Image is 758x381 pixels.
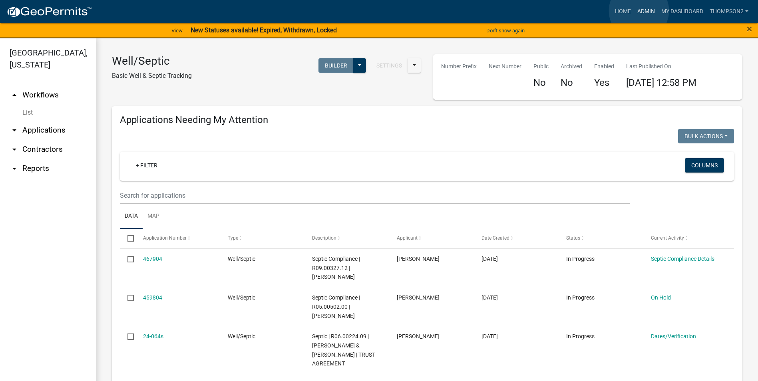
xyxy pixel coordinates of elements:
i: arrow_drop_down [10,164,19,173]
datatable-header-cell: Application Number [135,229,220,248]
p: Number Prefix [441,62,477,71]
a: Home [612,4,634,19]
span: Applicant [397,235,418,241]
span: Well/Septic [228,294,255,301]
h4: No [533,77,549,89]
span: In Progress [566,294,595,301]
span: × [747,23,752,34]
a: My Dashboard [658,4,706,19]
h4: Applications Needing My Attention [120,114,734,126]
span: Status [566,235,580,241]
a: On Hold [651,294,671,301]
p: Archived [561,62,582,71]
button: Close [747,24,752,34]
p: Basic Well & Septic Tracking [112,71,192,81]
span: 02/25/2025 [481,333,498,339]
h4: No [561,77,582,89]
button: Bulk Actions [678,129,734,143]
input: Search for applications [120,187,630,204]
span: Septic Compliance | R09.00327.12 | BARRY A BRESEE [312,256,360,280]
span: Darrin [397,256,440,262]
a: View [168,24,186,37]
datatable-header-cell: Description [304,229,389,248]
a: Map [143,204,164,229]
span: In Progress [566,333,595,339]
p: Last Published On [626,62,696,71]
span: Darrin [397,333,440,339]
datatable-header-cell: Date Created [474,229,559,248]
span: Application Number [143,235,187,241]
a: 459804 [143,294,162,301]
p: Public [533,62,549,71]
span: 08/22/2025 [481,256,498,262]
i: arrow_drop_down [10,145,19,154]
button: Don't show again [483,24,528,37]
a: Data [120,204,143,229]
span: Septic | R06.00224.09 | STAMSCHROR,JACK & CYNTHIA | TRUST AGREEMENT [312,333,375,367]
a: 467904 [143,256,162,262]
datatable-header-cell: Applicant [389,229,474,248]
a: + Filter [129,158,164,173]
button: Builder [318,58,354,73]
h3: Well/Septic [112,54,192,68]
h4: Yes [594,77,614,89]
a: Septic Compliance Details [651,256,714,262]
span: Date Created [481,235,509,241]
button: Columns [685,158,724,173]
a: Dates/Verification [651,333,696,339]
a: 24-064s [143,333,163,339]
span: Current Activity [651,235,684,241]
datatable-header-cell: Status [559,229,643,248]
span: Well/Septic [228,333,255,339]
p: Next Number [489,62,521,71]
button: Settings [370,58,408,73]
span: Description [312,235,336,241]
span: In Progress [566,256,595,262]
a: Admin [634,4,658,19]
a: Thompson2 [706,4,752,19]
datatable-header-cell: Current Activity [643,229,728,248]
span: 08/06/2025 [481,294,498,301]
span: [DATE] 12:58 PM [626,77,696,88]
p: Enabled [594,62,614,71]
datatable-header-cell: Select [120,229,135,248]
datatable-header-cell: Type [220,229,304,248]
i: arrow_drop_down [10,125,19,135]
span: Darrin [397,294,440,301]
span: Type [228,235,238,241]
strong: New Statuses available! Expired, Withdrawn, Locked [191,26,337,34]
span: Septic Compliance | R05.00502.00 | GINA MARIE KORF [312,294,360,319]
span: Well/Septic [228,256,255,262]
i: arrow_drop_up [10,90,19,100]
